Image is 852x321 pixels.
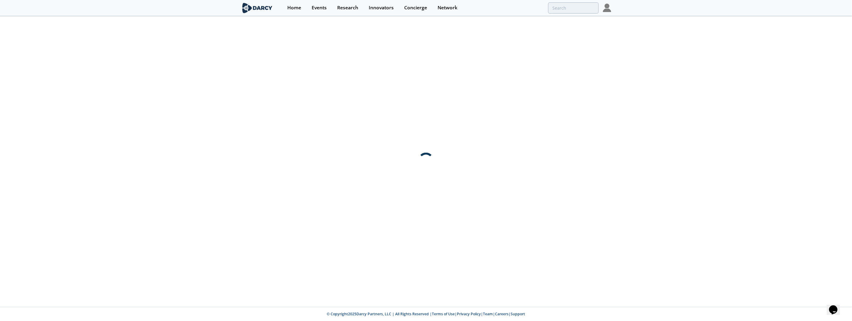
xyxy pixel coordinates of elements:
a: Support [511,311,525,316]
a: Terms of Use [432,311,455,316]
p: © Copyright 2025 Darcy Partners, LLC | All Rights Reserved | | | | | [204,311,649,317]
iframe: chat widget [827,297,846,315]
div: Innovators [369,5,394,10]
input: Advanced Search [548,2,599,14]
div: Research [337,5,358,10]
a: Privacy Policy [457,311,481,316]
a: Careers [495,311,509,316]
div: Network [438,5,457,10]
div: Events [312,5,327,10]
a: Team [483,311,493,316]
div: Home [287,5,301,10]
img: Profile [603,4,611,12]
img: logo-wide.svg [241,3,274,13]
div: Concierge [404,5,427,10]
